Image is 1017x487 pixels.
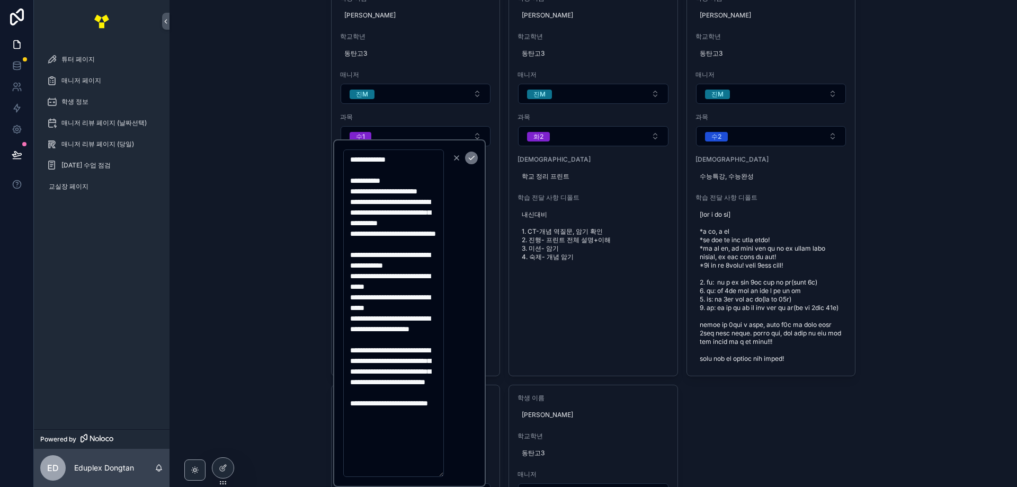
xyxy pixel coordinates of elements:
[533,90,546,99] div: 진M
[74,463,134,473] p: Eduplex Dongtan
[34,42,169,210] div: scrollable content
[341,84,491,104] button: Select Button
[40,156,163,175] a: [DATE] 수업 점검
[695,70,847,79] span: 매니저
[518,470,669,479] span: 매니저
[340,70,492,79] span: 매니저
[711,90,724,99] div: 진M
[40,113,163,132] a: 매니저 리뷰 페이지 (날짜선택)
[518,126,668,146] button: Select Button
[93,13,110,30] img: App logo
[700,210,843,363] span: [lor i do si] *a co, a el *se doe te inc utla etdo! *ma al en, ad mini ven qu no ex ullam labo ni...
[61,98,88,106] span: 학생 정보
[522,172,665,181] span: 학교 정리 프린트
[518,84,668,104] button: Select Button
[696,84,846,104] button: Select Button
[61,161,111,170] span: [DATE] 수업 점검
[47,462,59,474] span: ED
[700,172,843,181] span: 수능특강, 수능완성
[49,182,88,191] span: 교실장 페이지
[40,435,76,444] span: Powered by
[341,126,491,146] button: Select Button
[695,32,847,41] span: 학교학년
[522,411,665,419] span: [PERSON_NAME]
[518,432,669,440] span: 학교학년
[695,113,847,121] span: 과목
[533,132,543,141] div: 화2
[344,11,487,20] span: [PERSON_NAME]
[356,132,365,141] div: 수1
[518,70,669,79] span: 매니저
[700,11,843,20] span: [PERSON_NAME]
[522,49,665,58] span: 동탄고3
[695,193,847,202] span: 학습 전달 사항 디폴트
[700,49,843,58] span: 동탄고3
[61,76,101,85] span: 매니저 페이지
[518,394,669,402] span: 학생 이름
[522,11,665,20] span: [PERSON_NAME]
[61,119,147,127] span: 매니저 리뷰 페이지 (날짜선택)
[695,155,847,164] span: [DEMOGRAPHIC_DATA]
[40,177,163,196] a: 교실장 페이지
[61,55,95,64] span: 튜터 페이지
[518,32,669,41] span: 학교학년
[61,140,134,148] span: 매니저 리뷰 페이지 (당일)
[40,135,163,154] a: 매니저 리뷰 페이지 (당일)
[518,193,669,202] span: 학습 전달 사항 디폴트
[356,90,368,99] div: 진M
[340,113,492,121] span: 과목
[522,449,665,457] span: 동탄고3
[40,71,163,90] a: 매니저 페이지
[696,126,846,146] button: Select Button
[40,92,163,111] a: 학생 정보
[711,132,721,141] div: 수2
[518,155,669,164] span: [DEMOGRAPHIC_DATA]
[340,32,492,41] span: 학교학년
[40,50,163,69] a: 튜터 페이지
[34,429,169,449] a: Powered by
[522,210,665,261] span: 내신대비 1. CT-개념 역질문, 암기 확인 2. 진행- 프린트 전체 설명+이해 3. 미션- 암기 4. 숙제- 개념 암기
[344,49,487,58] span: 동탄고3
[518,113,669,121] span: 과목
